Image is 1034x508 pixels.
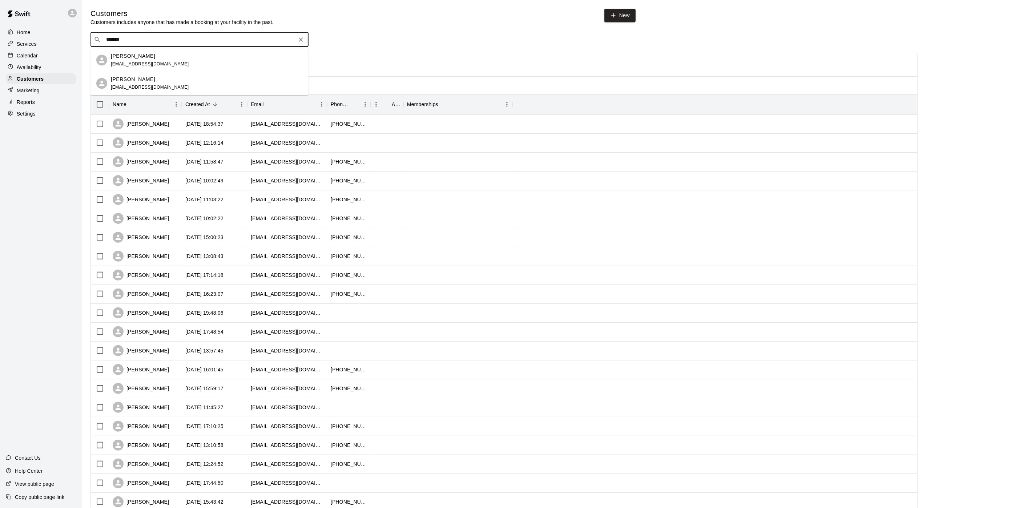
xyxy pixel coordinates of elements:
p: Services [17,40,37,48]
div: 2025-08-08 13:10:58 [185,442,224,449]
p: Availability [17,64,41,71]
div: 2025-08-08 17:10:25 [185,423,224,430]
div: +16315765018 [331,271,367,279]
button: Menu [316,99,327,110]
p: Settings [17,110,36,117]
div: [PERSON_NAME] [113,440,169,451]
a: Calendar [6,50,76,61]
div: 2025-08-17 10:02:49 [185,177,224,184]
div: +15163984375 [331,498,367,505]
div: marco830@msn.com [251,404,323,411]
div: [PERSON_NAME] [113,402,169,413]
div: Phone Number [331,94,350,114]
a: Availability [6,62,76,73]
div: 2025-08-13 17:14:18 [185,271,224,279]
div: 2025-08-14 13:08:43 [185,253,224,260]
button: Menu [371,99,382,110]
div: Reports [6,97,76,108]
button: Sort [350,99,360,109]
div: [PERSON_NAME] [113,421,169,432]
div: [PERSON_NAME] [113,383,169,394]
a: Home [6,27,76,38]
div: 2025-08-15 10:02:22 [185,215,224,222]
div: mathewrodriguez1114@gmail.com [251,120,323,128]
div: +17184080914 [331,120,367,128]
div: Customers [6,73,76,84]
div: [PERSON_NAME] [113,251,169,262]
div: [PERSON_NAME] [113,496,169,507]
div: Created At [182,94,247,114]
div: [PERSON_NAME] [113,137,169,148]
button: Clear [296,35,306,45]
div: +13476132265 [331,460,367,468]
div: [PERSON_NAME] [113,175,169,186]
p: Marketing [17,87,40,94]
div: esaintjean11@gmail.com [251,309,323,317]
div: [PERSON_NAME] [113,477,169,488]
a: Settings [6,108,76,119]
span: [EMAIL_ADDRESS][DOMAIN_NAME] [111,85,189,90]
div: 2025-08-20 12:16:14 [185,139,224,146]
div: [PERSON_NAME] [113,326,169,337]
div: Email [251,94,264,114]
div: 2025-08-07 15:43:42 [185,498,224,505]
div: [PERSON_NAME] [113,213,169,224]
div: 2025-08-11 15:59:17 [185,385,224,392]
button: Sort [438,99,448,109]
div: +19174562795 [331,177,367,184]
div: Phone Number [327,94,371,114]
div: dmaccardi@gmail.com [251,385,323,392]
div: Created At [185,94,210,114]
p: View public page [15,480,54,488]
div: [PERSON_NAME] [113,194,169,205]
div: Marketing [6,85,76,96]
div: 2025-08-13 16:23:07 [185,290,224,298]
p: Customers [17,75,44,82]
div: joeschneider769@aol.com [251,158,323,165]
div: mikebarch@hotmail.com [251,177,323,184]
div: 2025-08-12 13:57:45 [185,347,224,354]
div: xjroyalex@hotmail.com [251,328,323,335]
p: Customers includes anyone that has made a booking at your facility in the past. [90,19,274,26]
button: Sort [264,99,274,109]
div: 2025-08-20 18:54:37 [185,120,224,128]
div: Name [109,94,182,114]
p: [PERSON_NAME] [111,52,155,60]
div: tellymontalvo@yahoo.com [251,479,323,487]
button: Sort [382,99,392,109]
div: [PERSON_NAME] [113,270,169,281]
div: Anthony Belling [96,55,107,66]
p: Help Center [15,467,43,475]
div: jfoeh@optonline.net [251,234,323,241]
div: bar1674@aol.com [251,442,323,449]
button: Sort [210,99,220,109]
div: +15168053147 [331,290,367,298]
div: 2025-08-11 16:01:45 [185,366,224,373]
div: Name [113,94,126,114]
div: 2025-08-12 17:48:54 [185,328,224,335]
div: +16317865150 [331,234,367,241]
div: 2025-08-08 12:24:52 [185,460,224,468]
div: evie049@yahoo.com [251,347,323,354]
div: +15166479371 [331,215,367,222]
p: Calendar [17,52,38,59]
div: [PERSON_NAME] [113,345,169,356]
h5: Customers [90,9,274,19]
div: +15165671623 [331,385,367,392]
p: Home [17,29,31,36]
div: jrmatthewsjr322@gmail.com [251,271,323,279]
button: Menu [171,99,182,110]
div: Services [6,39,76,49]
button: Sort [126,99,137,109]
div: citistesm638@gmail.com [251,290,323,298]
div: +16312529990 [331,158,367,165]
div: [PERSON_NAME] [113,232,169,243]
div: Memberships [407,94,438,114]
div: [PERSON_NAME] [113,289,169,299]
div: +13476931992 [331,196,367,203]
div: 2025-08-07 17:44:50 [185,479,224,487]
div: +16318853060 [331,253,367,260]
